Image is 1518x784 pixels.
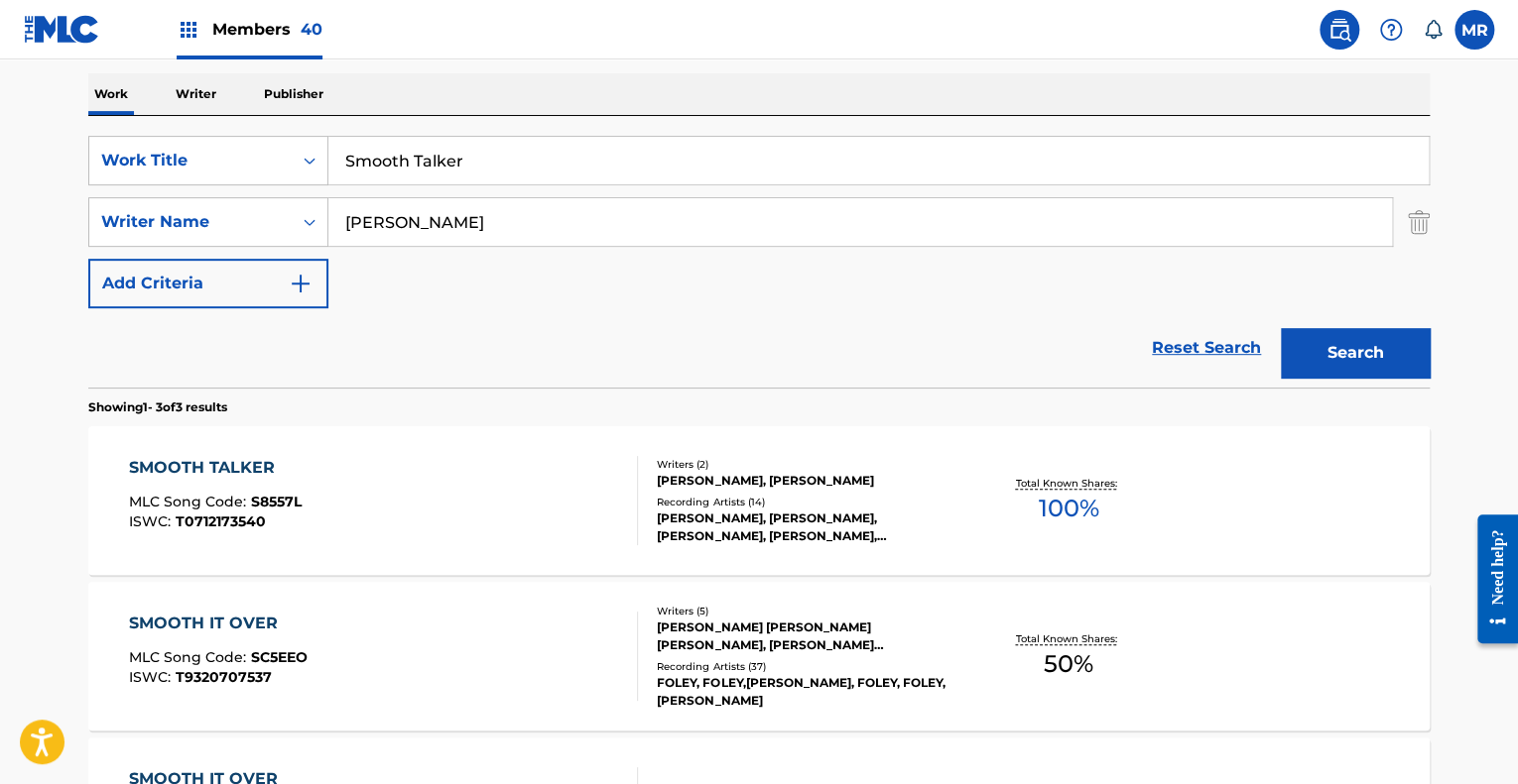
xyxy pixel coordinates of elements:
form: Search Form [88,136,1430,388]
div: Notifications [1423,20,1443,40]
p: Showing 1 - 3 of 3 results [88,398,227,416]
span: Members [212,18,322,41]
button: Add Criteria [88,259,328,308]
span: MLC Song Code : [129,648,251,666]
iframe: Resource Center [1462,499,1518,658]
img: help [1379,18,1403,42]
div: FOLEY, FOLEY,[PERSON_NAME], FOLEY, FOLEY, [PERSON_NAME] [657,674,956,710]
span: ISWC : [129,512,176,530]
span: 40 [301,20,322,39]
span: ISWC : [129,668,176,686]
div: Work Title [101,149,280,172]
p: Writer [170,73,222,115]
img: Top Rightsholders [177,18,200,42]
span: 100 % [1038,491,1098,526]
img: search [1328,18,1351,42]
div: [PERSON_NAME], [PERSON_NAME] [657,472,956,490]
img: Delete Criterion [1408,197,1430,247]
div: Writers ( 2 ) [657,457,956,472]
div: [PERSON_NAME] [PERSON_NAME] [PERSON_NAME], [PERSON_NAME] [PERSON_NAME], [PERSON_NAME] [PERSON_NAM... [657,618,956,654]
div: SMOOTH IT OVER [129,612,308,635]
div: [PERSON_NAME], [PERSON_NAME], [PERSON_NAME], [PERSON_NAME], [PERSON_NAME] [657,509,956,545]
a: SMOOTH IT OVERMLC Song Code:SC5EEOISWC:T9320707537Writers (5)[PERSON_NAME] [PERSON_NAME] [PERSON_... [88,582,1430,730]
img: 9d2ae6d4665cec9f34b9.svg [289,272,313,295]
div: Recording Artists ( 14 ) [657,495,956,509]
div: Writer Name [101,210,280,234]
div: Help [1371,10,1411,50]
div: SMOOTH TALKER [129,456,302,480]
button: Search [1281,328,1430,378]
span: 50 % [1044,646,1093,682]
p: Work [88,73,134,115]
div: Recording Artists ( 37 ) [657,659,956,674]
a: Public Search [1320,10,1359,50]
span: T9320707537 [176,668,272,686]
span: T0712173540 [176,512,266,530]
img: MLC Logo [24,15,100,44]
span: S8557L [251,493,302,510]
span: MLC Song Code : [129,493,251,510]
div: User Menu [1455,10,1494,50]
div: Writers ( 5 ) [657,604,956,618]
p: Total Known Shares: [1015,476,1121,491]
a: Reset Search [1142,326,1271,370]
span: SC5EEO [251,648,308,666]
p: Publisher [258,73,329,115]
p: Total Known Shares: [1015,631,1121,646]
a: SMOOTH TALKERMLC Song Code:S8557LISWC:T0712173540Writers (2)[PERSON_NAME], [PERSON_NAME]Recording... [88,426,1430,575]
